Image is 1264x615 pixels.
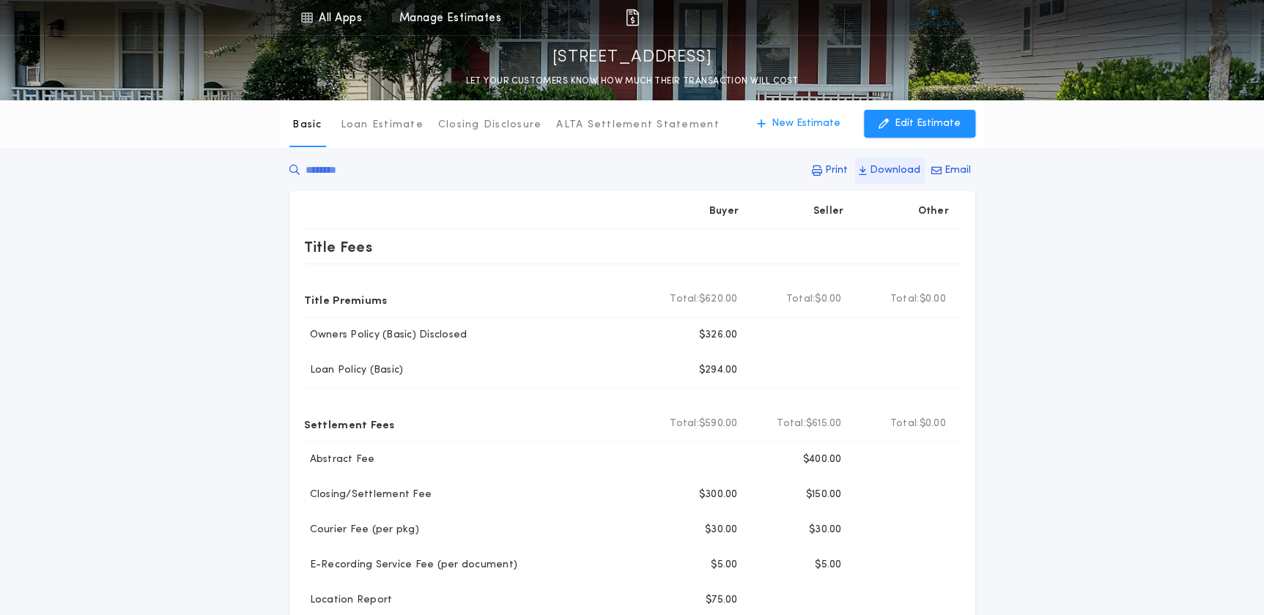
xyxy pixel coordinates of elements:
[709,204,739,219] p: Buyer
[777,417,806,431] b: Total:
[699,292,738,307] span: $620.00
[772,116,840,131] p: New Estimate
[699,417,738,431] span: $590.00
[815,558,841,573] p: $5.00
[927,157,975,184] button: Email
[304,593,393,608] p: Location Report
[304,363,404,378] p: Loan Policy (Basic)
[304,288,388,311] p: Title Premiums
[864,110,975,138] button: Edit Estimate
[552,46,712,70] p: [STREET_ADDRESS]
[292,118,322,133] p: Basic
[806,488,842,502] p: $150.00
[711,558,737,573] p: $5.00
[825,163,848,178] p: Print
[813,204,844,219] p: Seller
[815,292,841,307] span: $0.00
[465,74,798,89] p: LET YOUR CUSTOMERS KNOW HOW MUCH THEIR TRANSACTION WILL COST
[895,116,961,131] p: Edit Estimate
[809,523,842,537] p: $30.00
[699,488,738,502] p: $300.00
[670,417,699,431] b: Total:
[304,558,518,573] p: E-Recording Service Fee (per document)
[670,292,699,307] b: Total:
[556,118,719,133] p: ALTA Settlement Statement
[919,417,945,431] span: $0.00
[304,488,432,502] p: Closing/Settlement Fee
[807,157,852,184] button: Print
[304,235,373,258] p: Title Fees
[854,157,925,184] button: Download
[699,328,738,343] p: $326.00
[786,292,816,307] b: Total:
[699,363,738,378] p: $294.00
[742,110,855,138] button: New Estimate
[624,9,641,26] img: img
[706,593,738,608] p: $75.00
[870,163,920,178] p: Download
[945,163,971,178] p: Email
[438,118,542,133] p: Closing Disclosure
[803,452,842,467] p: $400.00
[705,523,738,537] p: $30.00
[919,292,945,307] span: $0.00
[906,10,961,25] img: vs-icon
[304,523,419,537] p: Courier Fee (per pkg)
[917,204,948,219] p: Other
[341,118,424,133] p: Loan Estimate
[304,412,395,436] p: Settlement Fees
[890,292,920,307] b: Total:
[304,328,467,343] p: Owners Policy (Basic) Disclosed
[304,452,375,467] p: Abstract Fee
[890,417,920,431] b: Total:
[806,417,842,431] span: $615.00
